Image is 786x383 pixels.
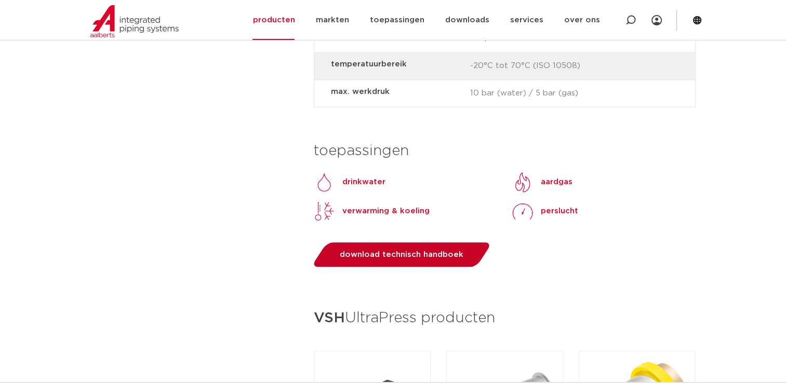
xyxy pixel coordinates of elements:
[541,205,578,217] p: perslucht
[331,85,461,98] strong: max. werkdruk
[340,251,463,258] span: download technisch handboek
[342,176,385,188] p: drinkwater
[541,176,572,188] p: aardgas
[331,58,461,71] strong: temperatuurbereik
[651,9,662,32] div: my IPS
[314,80,695,107] div: 10 bar (water) / 5 bar (gas)
[314,311,345,325] strong: VSH
[314,306,696,331] h3: UltraPress producten
[314,52,695,80] div: -20°C tot 70°C (ISO 10508)
[311,242,492,267] a: download technisch handboek
[512,172,572,193] a: aardgas
[342,205,430,217] p: verwarming & koeling
[314,172,335,193] img: Drinkwater
[314,201,430,222] a: verwarming & koeling
[512,201,578,222] a: perslucht
[314,172,385,193] a: Drinkwaterdrinkwater
[314,141,696,161] h3: toepassingen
